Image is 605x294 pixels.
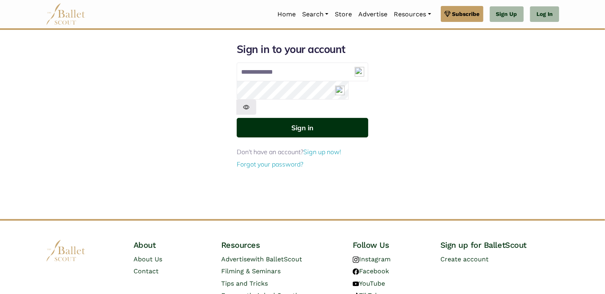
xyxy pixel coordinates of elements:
h4: Follow Us [353,240,428,250]
img: instagram logo [353,257,359,263]
img: facebook logo [353,269,359,275]
a: Create account [440,255,489,263]
p: Don't have an account? [237,147,368,157]
a: Search [299,6,332,23]
img: npw-badge-icon-locked.svg [335,86,345,95]
h4: Resources [221,240,340,250]
a: Contact [134,267,159,275]
a: Resources [391,6,434,23]
a: Facebook [353,267,389,275]
a: Log In [530,6,559,22]
a: Home [274,6,299,23]
img: logo [46,240,86,262]
img: gem.svg [444,10,451,18]
a: About Us [134,255,162,263]
img: npw-badge-icon-locked.svg [355,67,364,76]
a: YouTube [353,280,385,287]
a: Instagram [353,255,391,263]
a: Sign up now! [303,148,341,156]
h4: Sign up for BalletScout [440,240,559,250]
a: Subscribe [441,6,483,22]
h4: About [134,240,208,250]
button: Sign in [237,118,368,137]
a: Advertise [355,6,391,23]
a: Advertisewith BalletScout [221,255,302,263]
a: Sign Up [490,6,524,22]
a: Tips and Tricks [221,280,268,287]
span: Subscribe [452,10,480,18]
h1: Sign in to your account [237,43,368,56]
img: youtube logo [353,281,359,287]
a: Store [332,6,355,23]
span: with BalletScout [250,255,302,263]
a: Forgot your password? [237,160,303,168]
a: Filming & Seminars [221,267,281,275]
